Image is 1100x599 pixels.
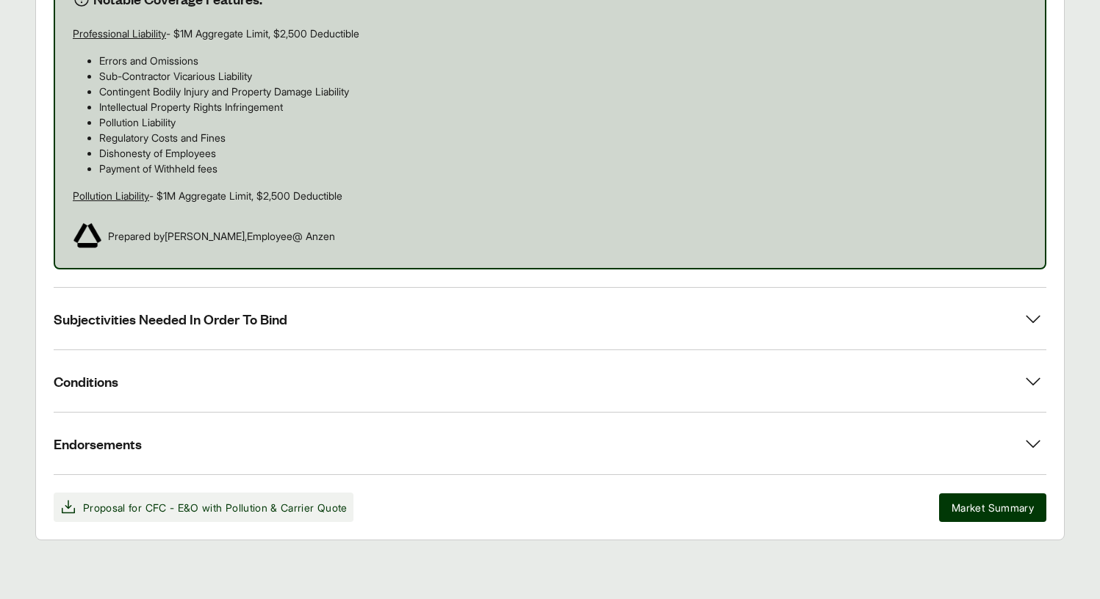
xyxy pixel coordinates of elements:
p: Contingent Bodily Injury and Property Damage Liability [99,84,1027,99]
p: Payment of Withheld fees [99,161,1027,176]
p: Pollution Liability [99,115,1027,130]
span: Prepared by [PERSON_NAME] , Employee @ Anzen [108,228,335,244]
button: Market Summary [939,493,1046,522]
p: Sub-Contractor Vicarious Liability [99,68,1027,84]
u: Professional Liability [73,27,166,40]
span: Subjectivities Needed In Order To Bind [54,310,287,328]
p: Intellectual Property Rights Infringement [99,99,1027,115]
span: CFC - E&O with Pollution [145,501,267,514]
u: Pollution Liability [73,189,149,202]
span: Conditions [54,372,118,391]
span: Proposal for [83,500,348,515]
button: Conditions [54,350,1046,412]
span: Market Summary [952,500,1034,515]
button: Subjectivities Needed In Order To Bind [54,288,1046,349]
p: Errors and Omissions [99,53,1027,68]
span: Endorsements [54,435,142,453]
p: Regulatory Costs and Fines [99,130,1027,145]
p: - $1M Aggregate Limit, $2,500 Deductible [73,188,1027,203]
button: Endorsements [54,413,1046,474]
p: - $1M Aggregate Limit, $2,500 Deductible [73,26,1027,41]
button: Proposal for CFC - E&O with Pollution & Carrier Quote [54,493,353,522]
span: & Carrier Quote [270,501,347,514]
p: Dishonesty of Employees [99,145,1027,161]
